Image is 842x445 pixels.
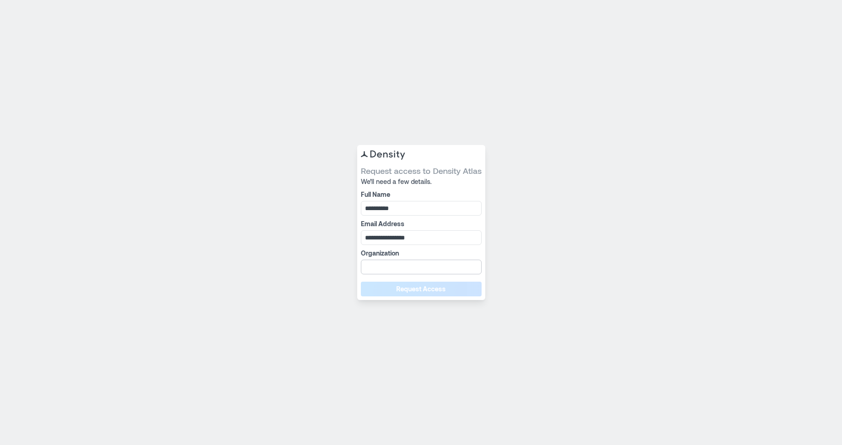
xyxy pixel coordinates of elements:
[361,219,480,228] label: Email Address
[361,165,482,176] span: Request access to Density Atlas
[396,284,446,294] span: Request Access
[361,282,482,296] button: Request Access
[361,190,480,199] label: Full Name
[361,249,480,258] label: Organization
[361,177,482,186] span: We’ll need a few details.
